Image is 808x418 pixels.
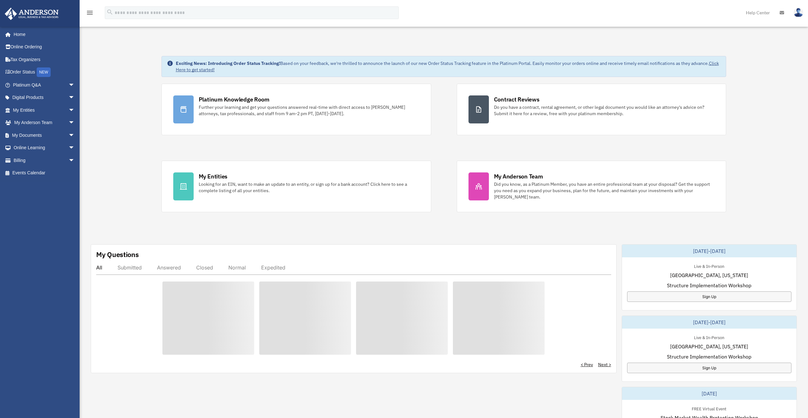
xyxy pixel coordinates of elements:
[4,116,84,129] a: My Anderson Teamarrow_drop_down
[4,66,84,79] a: Order StatusNEW
[627,363,791,373] a: Sign Up
[68,129,81,142] span: arrow_drop_down
[106,9,113,16] i: search
[228,264,246,271] div: Normal
[4,154,84,167] a: Billingarrow_drop_down
[68,142,81,155] span: arrow_drop_down
[4,91,84,104] a: Digital Productsarrow_drop_down
[3,8,61,20] img: Anderson Advisors Platinum Portal
[457,84,726,135] a: Contract Reviews Do you have a contract, rental agreement, or other legal document you would like...
[157,264,181,271] div: Answered
[667,282,751,289] span: Structure Implementation Workshop
[199,104,419,117] div: Further your learning and get your questions answered real-time with direct access to [PERSON_NAM...
[196,264,213,271] div: Closed
[622,387,797,400] div: [DATE]
[4,104,84,116] a: My Entitiesarrow_drop_down
[96,250,139,259] div: My Questions
[4,167,84,179] a: Events Calendar
[68,116,81,129] span: arrow_drop_down
[4,28,81,41] a: Home
[494,181,715,200] div: Did you know, as a Platinum Member, you have an entire professional team at your disposal? Get th...
[494,172,543,180] div: My Anderson Team
[199,95,269,103] div: Platinum Knowledge Room
[581,361,593,368] a: < Prev
[687,405,732,412] div: FREE Virtual Event
[4,53,84,66] a: Tax Organizers
[667,353,751,360] span: Structure Implementation Workshop
[494,104,715,117] div: Do you have a contract, rental agreement, or other legal document you would like an attorney's ad...
[261,264,285,271] div: Expedited
[118,264,142,271] div: Submitted
[4,142,84,154] a: Online Learningarrow_drop_down
[68,79,81,92] span: arrow_drop_down
[161,161,431,212] a: My Entities Looking for an EIN, want to make an update to an entity, or sign up for a bank accoun...
[4,41,84,53] a: Online Ordering
[622,316,797,329] div: [DATE]-[DATE]
[37,67,51,77] div: NEW
[86,11,94,17] a: menu
[689,334,729,340] div: Live & In-Person
[494,95,540,103] div: Contract Reviews
[176,60,719,73] a: Click Here to get started!
[86,9,94,17] i: menu
[176,60,721,73] div: Based on your feedback, we're thrilled to announce the launch of our new Order Status Tracking fe...
[794,8,803,17] img: User Pic
[68,154,81,167] span: arrow_drop_down
[457,161,726,212] a: My Anderson Team Did you know, as a Platinum Member, you have an entire professional team at your...
[96,264,102,271] div: All
[161,84,431,135] a: Platinum Knowledge Room Further your learning and get your questions answered real-time with dire...
[670,343,748,350] span: [GEOGRAPHIC_DATA], [US_STATE]
[176,60,280,66] strong: Exciting News: Introducing Order Status Tracking!
[4,129,84,142] a: My Documentsarrow_drop_down
[689,262,729,269] div: Live & In-Person
[598,361,611,368] a: Next >
[622,245,797,257] div: [DATE]-[DATE]
[68,91,81,104] span: arrow_drop_down
[199,181,419,194] div: Looking for an EIN, want to make an update to an entity, or sign up for a bank account? Click her...
[670,271,748,279] span: [GEOGRAPHIC_DATA], [US_STATE]
[4,79,84,91] a: Platinum Q&Aarrow_drop_down
[68,104,81,117] span: arrow_drop_down
[627,291,791,302] a: Sign Up
[199,172,227,180] div: My Entities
